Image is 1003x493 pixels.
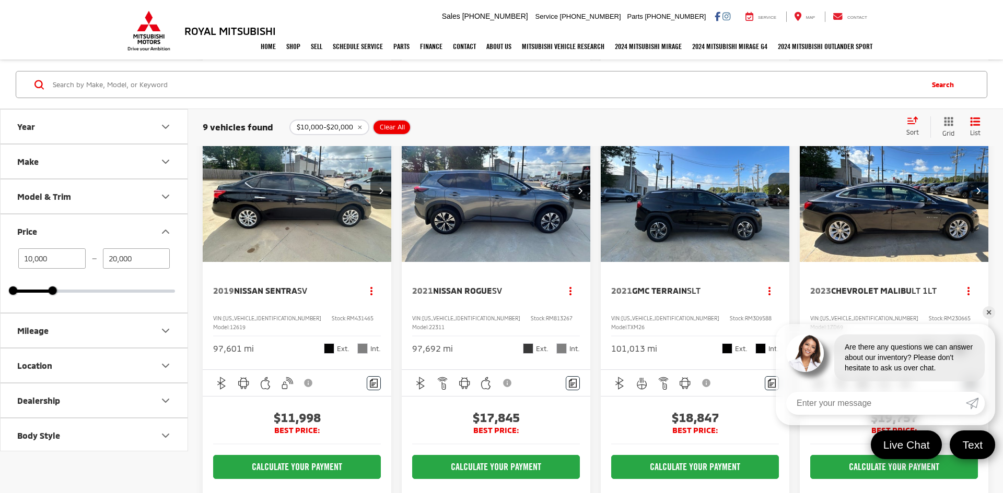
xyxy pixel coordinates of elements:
span: Stock: [929,315,944,321]
div: Mileage [17,326,49,335]
: CALCULATE YOUR PAYMENT [213,455,381,479]
a: Map [786,11,823,22]
span: Grid [942,129,954,138]
span: 22311 [429,324,445,330]
div: Model & Trim [17,191,71,201]
img: Bluetooth® [613,377,626,390]
a: 2023Chevrolet MalibuLT 1LT [810,285,949,296]
img: Android Auto [679,377,692,390]
button: View Disclaimer [698,372,716,394]
span: TXM26 [627,324,645,330]
button: Select sort value [901,116,930,137]
button: MileageMileage [1,314,189,347]
a: Mitsubishi Vehicle Research [517,33,610,59]
a: Schedule Service: Opens in a new tab [328,33,388,59]
: CALCULATE YOUR PAYMENT [611,455,779,479]
img: 2019 Nissan Sentra SV [202,120,392,262]
img: Agent profile photo [786,334,824,372]
span: [PHONE_NUMBER] [645,13,706,20]
button: LocationLocation [1,348,189,382]
span: SV [492,285,502,295]
div: Year [17,122,35,131]
span: [PHONE_NUMBER] [560,13,621,20]
span: [US_VEHICLE_IDENTIFICATION_NUMBER] [422,315,520,321]
button: Search [922,71,969,98]
span: VIN: [213,315,223,321]
span: Nissan Rogue [433,285,492,295]
span: $17,845 [412,410,580,425]
div: 2021 GMC Terrain SLT 0 [600,120,790,262]
button: Actions [562,281,580,299]
span: 2019 [213,285,234,295]
span: SLT [687,285,701,295]
a: Live Chat [871,430,942,459]
span: [US_VEHICLE_IDENTIFICATION_NUMBER] [621,315,719,321]
span: Ext. [735,344,748,354]
span: — [89,254,100,263]
span: BEST PRICE: [412,425,580,436]
a: Service [738,11,784,22]
span: Model: [611,324,627,330]
span: Model: [412,324,429,330]
form: Search by Make, Model, or Keyword [52,72,922,97]
span: Live Chat [878,438,935,452]
span: 9 vehicles found [203,122,273,132]
span: Map [806,15,815,20]
span: Chevrolet Malibu [831,285,912,295]
span: Stock: [531,315,546,321]
div: Make [159,155,172,167]
a: 2023 Chevrolet Malibu LT 1LT2023 Chevrolet Malibu LT 1LT2023 Chevrolet Malibu LT 1LT2023 Chevrole... [799,120,989,262]
button: Next image [768,173,789,209]
img: Keyless Entry [281,377,294,390]
button: Body StyleBody Style [1,418,189,452]
div: 101,013 mi [611,343,657,355]
img: Comments [370,379,378,388]
span: Super Black [324,343,334,354]
button: Next image [370,173,391,209]
span: SV [297,285,307,295]
div: Dealership [17,395,60,405]
a: Sell [306,33,328,59]
a: 2024 Mitsubishi Mirage [610,33,687,59]
a: Contact [825,11,875,22]
span: Parts [627,13,643,20]
button: MakeMake [1,145,189,178]
h3: Royal Mitsubishi [184,25,276,37]
span: 2023 [810,285,831,295]
div: Price [17,226,37,236]
button: PricePrice [1,214,189,248]
span: Contact [847,15,867,20]
a: 2019Nissan SentraSV [213,285,352,296]
img: Heated Steering Wheel [635,377,648,390]
a: Contact [448,33,481,59]
a: 2024 Mitsubishi Mirage G4 [687,33,773,59]
span: $11,998 [213,410,381,425]
img: Android Auto [458,377,471,390]
div: Year [159,120,172,133]
img: Remote Start [436,377,449,390]
span: Sales [442,12,460,20]
span: BEST PRICE: [810,425,978,436]
span: Charcoal [556,343,567,354]
a: 2024 Mitsubishi Outlander SPORT [773,33,878,59]
a: 2019 Nissan Sentra SV2019 Nissan Sentra SV2019 Nissan Sentra SV2019 Nissan Sentra SV [202,120,392,262]
button: Model & TrimModel & Trim [1,179,189,213]
a: Facebook: Click to visit our Facebook page [715,12,720,20]
div: 2019 Nissan Sentra SV 0 [202,120,392,262]
a: Instagram: Click to visit our Instagram page [722,12,730,20]
button: DealershipDealership [1,383,189,417]
img: Apple CarPlay [259,377,272,390]
span: Int. [370,344,381,354]
span: GMC Terrain [632,285,687,295]
: CALCULATE YOUR PAYMENT [810,455,978,479]
div: Location [17,360,52,370]
span: Clear All [380,123,405,131]
span: Service [535,13,558,20]
div: 2021 Nissan Rogue SV 0 [401,120,591,262]
span: Nissan Sentra [234,285,297,295]
span: VIN: [412,315,422,321]
span: RM309588 [745,315,772,321]
div: Model & Trim [159,190,172,202]
button: Next image [569,173,590,209]
span: Ext. [337,344,349,354]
